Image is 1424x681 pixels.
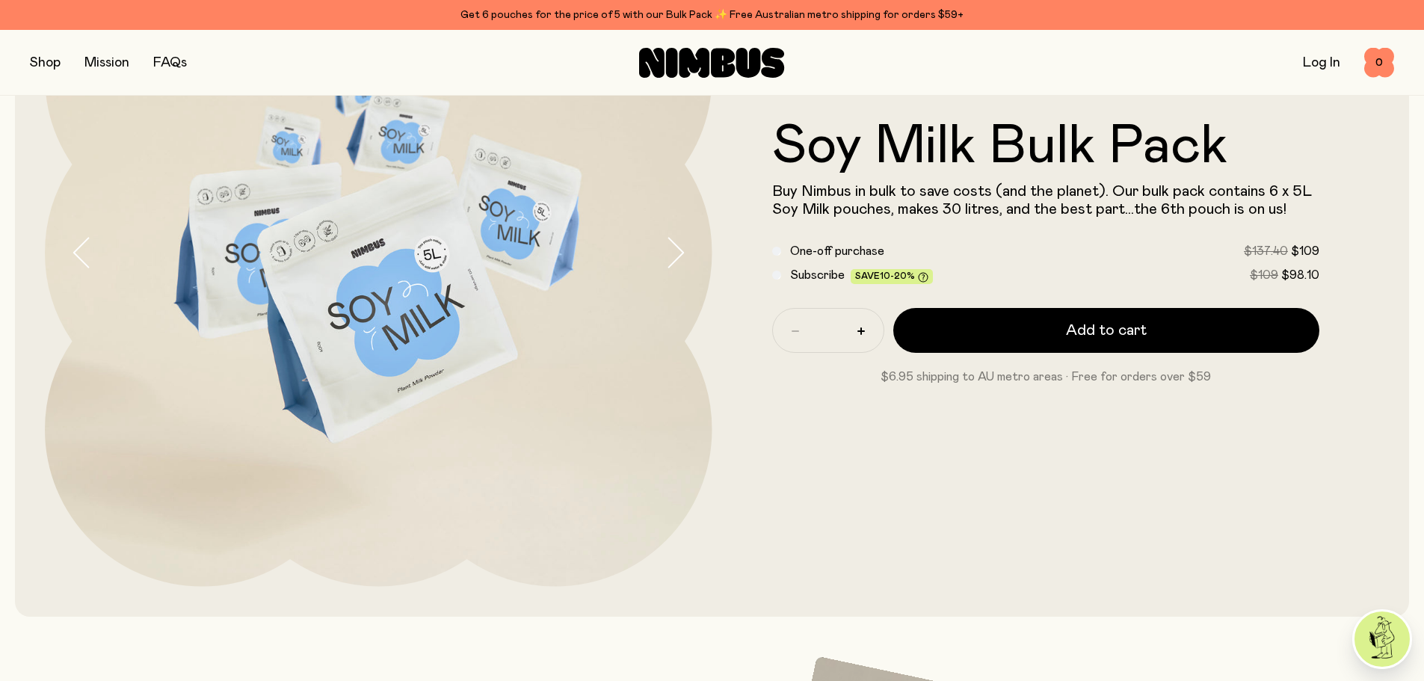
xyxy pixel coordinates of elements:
[1354,611,1410,667] img: agent
[790,245,884,257] span: One-off purchase
[893,308,1320,353] button: Add to cart
[1281,269,1319,281] span: $98.10
[1364,48,1394,78] button: 0
[1244,245,1288,257] span: $137.40
[1291,245,1319,257] span: $109
[30,6,1394,24] div: Get 6 pouches for the price of 5 with our Bulk Pack ✨ Free Australian metro shipping for orders $59+
[855,271,928,283] span: Save
[153,56,187,70] a: FAQs
[1303,56,1340,70] a: Log In
[880,271,915,280] span: 10-20%
[772,120,1320,173] h1: Soy Milk Bulk Pack
[1066,320,1147,341] span: Add to cart
[1250,269,1278,281] span: $109
[84,56,129,70] a: Mission
[772,184,1312,217] span: Buy Nimbus in bulk to save costs (and the planet). Our bulk pack contains 6 x 5L Soy Milk pouches...
[790,269,845,281] span: Subscribe
[772,368,1320,386] p: $6.95 shipping to AU metro areas · Free for orders over $59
